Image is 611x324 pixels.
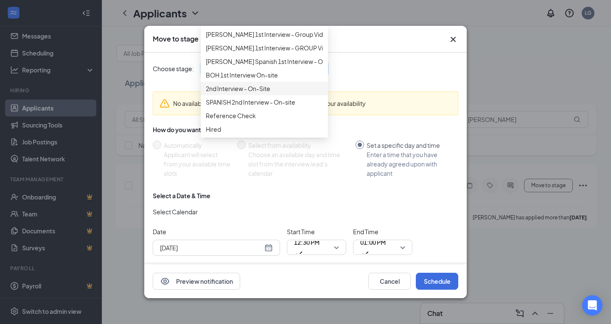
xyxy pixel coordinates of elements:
input: Aug 26, 2025 [160,243,263,252]
span: Date [153,227,280,236]
span: Choose stage: [153,64,194,73]
span: 12:30 PM [294,236,320,249]
span: SPANISH 2nd Interview - On-site [206,97,295,107]
div: Applicant will select from your available time slots [164,150,230,178]
button: Schedule [416,273,458,290]
span: 01:00 PM [360,236,386,249]
div: No available time slots to automatically schedule. [173,99,451,108]
span: Reference Check [206,111,256,120]
div: Select from availability [248,141,349,150]
span: Start Time [287,227,346,236]
div: How do you want to schedule time with the applicant? [153,125,458,134]
div: Open Intercom Messenger [582,295,603,316]
span: [PERSON_NAME] Spanish 1st Interview - On-site [206,57,339,66]
svg: Eye [160,276,170,286]
span: [PERSON_NAME] 1st Interview - GROUP Video Conference [206,43,370,53]
span: BOH 1st Interview On-site [206,70,278,80]
div: Set a specific day and time [367,141,451,150]
div: Choose an available day and time slot from the interview lead’s calendar [248,150,349,178]
span: [PERSON_NAME] 1st Interview - Group Video [206,30,331,39]
svg: Checkmark [294,249,304,259]
div: Select a Date & Time [153,191,210,200]
span: End Time [353,227,412,236]
svg: Warning [160,98,170,108]
button: Add your availability [311,99,366,108]
svg: Checkmark [360,249,370,259]
span: 2nd Interview - On-Site [206,84,270,93]
h3: Move to stage [153,34,199,44]
div: Enter a time that you have already agreed upon with applicant [367,150,451,178]
button: Cancel [368,273,411,290]
button: EyePreview notification [153,273,240,290]
span: Select Calendar [153,207,198,216]
div: Automatically [164,141,230,150]
svg: Cross [448,34,458,44]
span: Hired [206,125,221,134]
button: Close [448,34,458,44]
